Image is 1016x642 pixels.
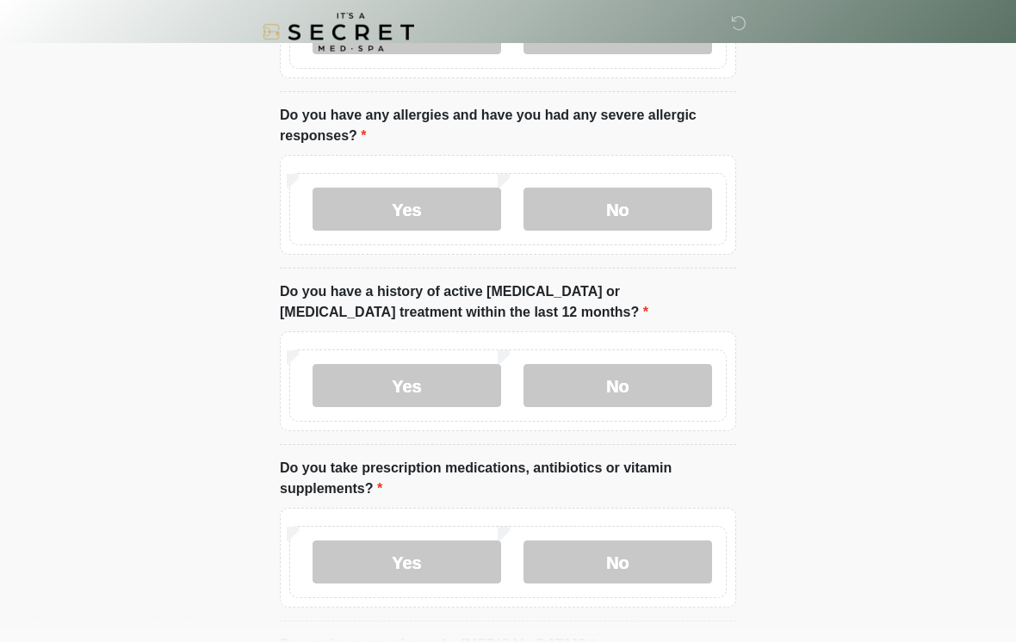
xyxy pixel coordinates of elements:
[313,365,501,408] label: Yes
[280,282,736,324] label: Do you have a history of active [MEDICAL_DATA] or [MEDICAL_DATA] treatment within the last 12 mon...
[263,13,414,52] img: It's A Secret Med Spa Logo
[313,541,501,584] label: Yes
[523,365,712,408] label: No
[280,106,736,147] label: Do you have any allergies and have you had any severe allergic responses?
[280,459,736,500] label: Do you take prescription medications, antibiotics or vitamin supplements?
[313,188,501,231] label: Yes
[523,541,712,584] label: No
[523,188,712,231] label: No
